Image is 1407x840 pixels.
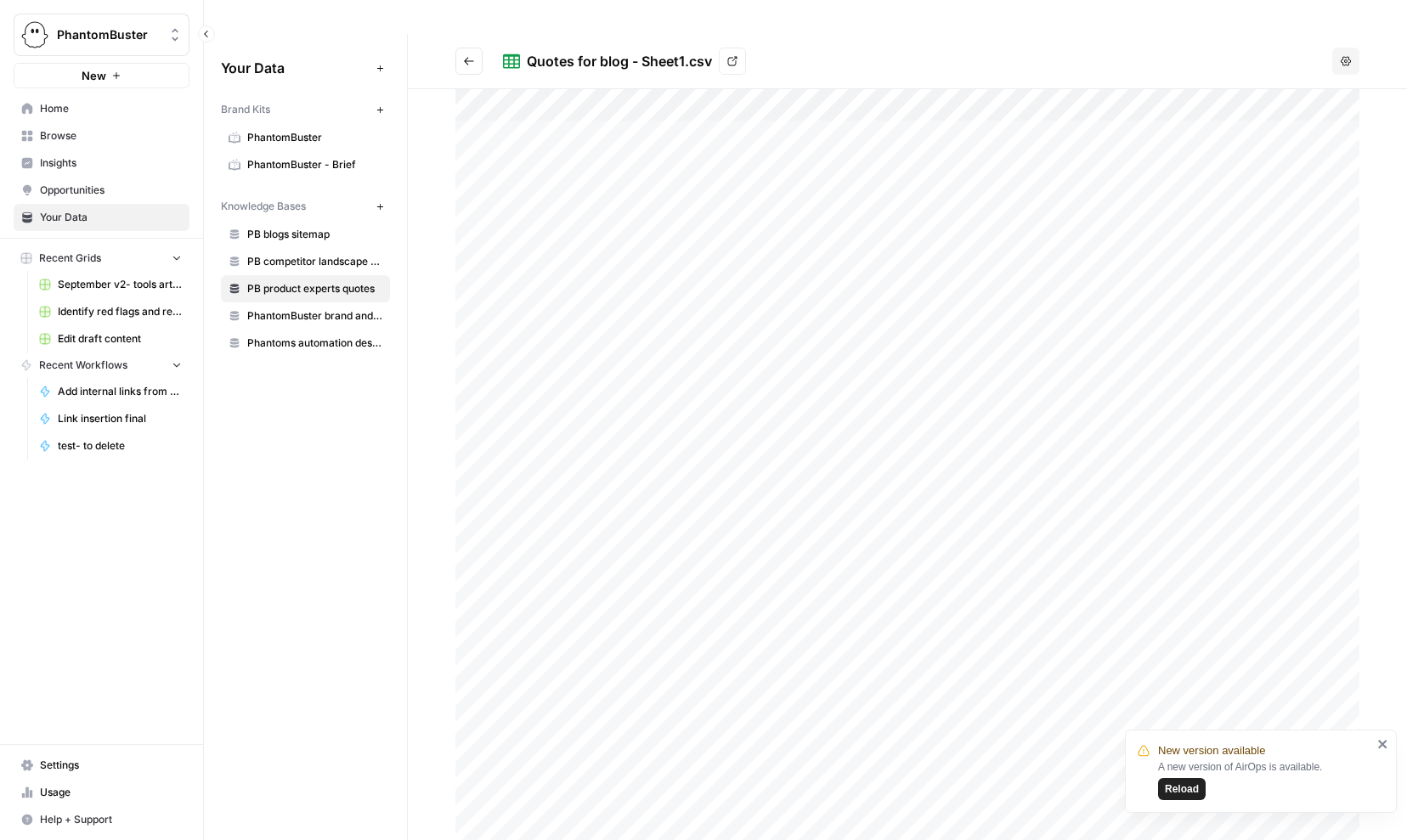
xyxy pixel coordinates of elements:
[247,254,382,269] span: PB competitor landscape (needs updating)
[57,26,160,43] span: PhantomBuster
[14,177,189,204] a: Opportunities
[221,199,306,214] span: Knowledge Bases
[14,752,189,779] a: Settings
[31,325,189,352] a: Edit draft content
[31,378,189,405] a: Add internal links from csv
[40,812,182,827] span: Help + Support
[58,277,182,292] span: September v2- tools articles
[14,63,189,88] button: New
[20,20,50,50] img: PhantomBuster Logo
[14,352,189,378] button: Recent Workflows
[247,281,382,296] span: PB product experts quotes
[31,298,189,325] a: Identify red flags and rewrite: Brand alignment editor Grid
[221,124,390,151] a: PhantomBuster
[31,271,189,298] a: September v2- tools articles
[247,335,382,351] span: Phantoms automation descriptions (most used ones)
[40,785,182,800] span: Usage
[221,275,390,302] a: PB product experts quotes
[58,331,182,347] span: Edit draft content
[247,157,382,172] span: PhantomBuster - Brief
[39,251,101,266] span: Recent Grids
[14,204,189,231] a: Your Data
[58,411,182,426] span: Link insertion final
[40,183,182,198] span: Opportunities
[40,758,182,773] span: Settings
[14,122,189,149] a: Browse
[221,248,390,275] a: PB competitor landscape (needs updating)
[31,405,189,432] a: Link insertion final
[40,155,182,171] span: Insights
[1158,742,1265,759] span: New version available
[58,304,182,319] span: Identify red flags and rewrite: Brand alignment editor Grid
[247,227,382,242] span: PB blogs sitemap
[40,210,182,225] span: Your Data
[221,102,270,117] span: Brand Kits
[39,358,127,373] span: Recent Workflows
[527,51,712,71] div: Quotes for blog - Sheet1.csv
[82,67,106,84] span: New
[40,128,182,144] span: Browse
[455,48,483,75] button: Go back
[1158,778,1206,800] button: Reload
[221,221,390,248] a: PB blogs sitemap
[14,779,189,806] a: Usage
[247,308,382,324] span: PhantomBuster brand and product kit info
[40,101,182,116] span: Home
[221,330,390,357] a: Phantoms automation descriptions (most used ones)
[221,151,390,178] a: PhantomBuster - Brief
[14,149,189,177] a: Insights
[247,130,382,145] span: PhantomBuster
[14,245,189,271] button: Recent Grids
[221,58,370,78] span: Your Data
[14,95,189,122] a: Home
[1158,759,1372,800] div: A new version of AirOps is available.
[14,806,189,833] button: Help + Support
[14,14,189,56] button: Workspace: PhantomBuster
[58,384,182,399] span: Add internal links from csv
[1165,781,1199,797] span: Reload
[31,432,189,459] a: test- to delete
[221,302,390,330] a: PhantomBuster brand and product kit info
[58,438,182,454] span: test- to delete
[1377,737,1389,751] button: close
